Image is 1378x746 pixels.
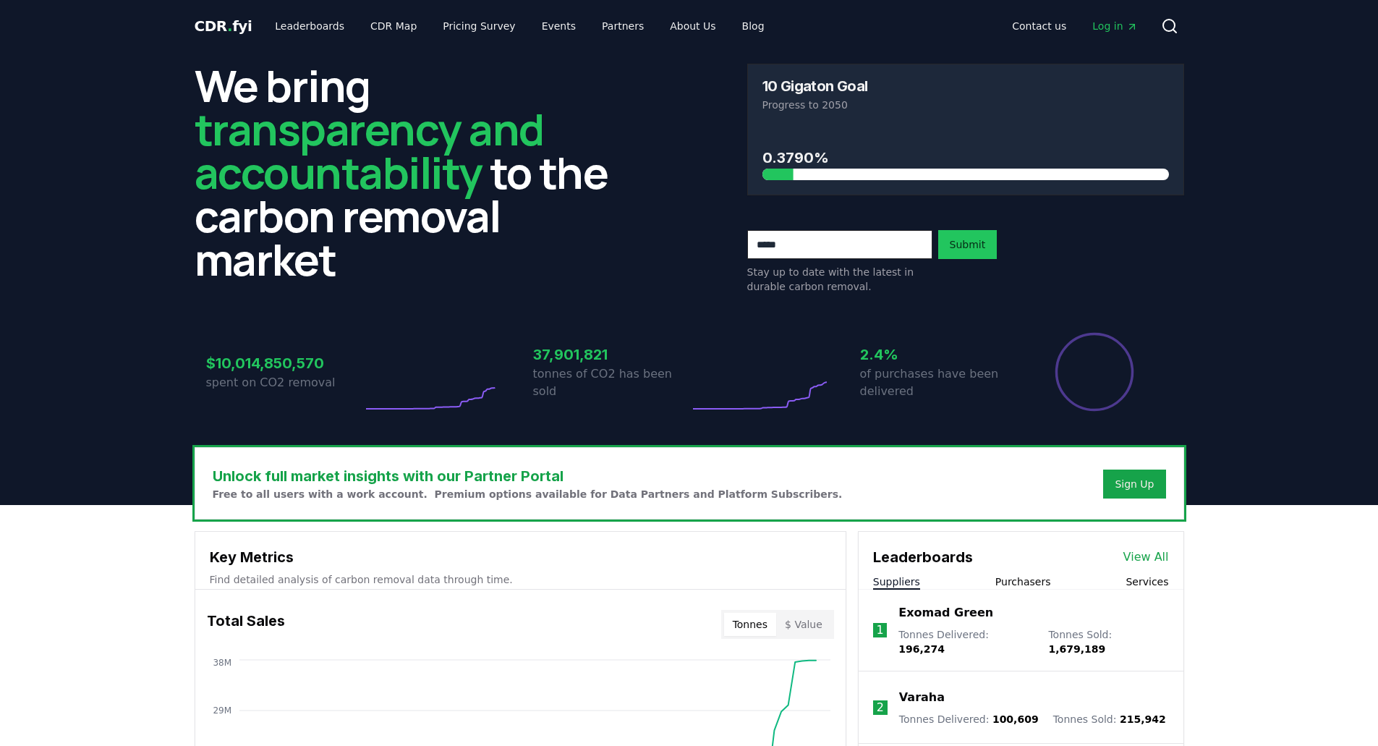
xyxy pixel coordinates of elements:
span: CDR fyi [195,17,252,35]
p: Tonnes Delivered : [898,627,1034,656]
a: About Us [658,13,727,39]
button: $ Value [776,613,831,636]
tspan: 38M [213,658,231,668]
p: Tonnes Sold : [1048,627,1168,656]
button: Services [1126,575,1168,589]
span: . [227,17,232,35]
h2: We bring to the carbon removal market [195,64,631,281]
h3: $10,014,850,570 [206,352,362,374]
h3: Unlock full market insights with our Partner Portal [213,465,843,487]
a: Partners [590,13,655,39]
a: Blog [731,13,776,39]
p: 2 [877,699,884,716]
nav: Main [263,13,775,39]
button: Submit [938,230,998,259]
button: Tonnes [724,613,776,636]
p: spent on CO2 removal [206,374,362,391]
p: 1 [876,622,883,639]
span: 196,274 [898,643,945,655]
a: CDR Map [359,13,428,39]
a: Events [530,13,587,39]
p: Tonnes Delivered : [899,712,1039,726]
a: Pricing Survey [431,13,527,39]
button: Purchasers [995,575,1051,589]
a: Exomad Green [898,604,993,622]
span: 100,609 [992,713,1039,725]
h3: 2.4% [860,344,1016,365]
p: tonnes of CO2 has been sold [533,365,689,400]
span: 215,942 [1120,713,1166,725]
p: Find detailed analysis of carbon removal data through time. [210,572,831,587]
h3: Total Sales [207,610,285,639]
a: Leaderboards [263,13,356,39]
div: Percentage of sales delivered [1054,331,1135,412]
h3: Leaderboards [873,546,973,568]
a: Sign Up [1115,477,1154,491]
h3: 0.3790% [762,147,1169,169]
span: Log in [1092,19,1137,33]
span: transparency and accountability [195,99,544,202]
p: Stay up to date with the latest in durable carbon removal. [747,265,932,294]
p: Tonnes Sold : [1053,712,1166,726]
p: Free to all users with a work account. Premium options available for Data Partners and Platform S... [213,487,843,501]
button: Suppliers [873,575,920,589]
h3: 37,901,821 [533,344,689,365]
p: Progress to 2050 [762,98,1169,112]
h3: Key Metrics [210,546,831,568]
a: View All [1123,548,1169,566]
tspan: 29M [213,705,231,716]
a: Log in [1081,13,1149,39]
h3: 10 Gigaton Goal [762,79,868,93]
a: Contact us [1000,13,1078,39]
a: CDR.fyi [195,16,252,36]
a: Varaha [899,689,945,706]
span: 1,679,189 [1048,643,1105,655]
nav: Main [1000,13,1149,39]
button: Sign Up [1103,470,1165,499]
p: of purchases have been delivered [860,365,1016,400]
